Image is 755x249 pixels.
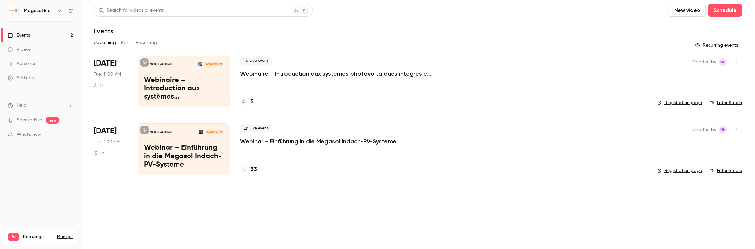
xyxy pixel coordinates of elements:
[94,139,120,145] span: Thu, 1:00 PM
[8,233,19,241] span: Pro
[144,144,224,169] p: Webinar – Einführung in die Megasol Indach-PV-Systeme
[17,131,41,138] span: What's new
[250,97,254,106] h4: 5
[199,130,203,134] img: Dardan Arifaj
[692,58,716,66] span: Created by
[24,7,54,14] h6: Megasol Energie AG
[57,234,73,240] a: Manage
[240,57,272,65] span: Live event
[692,40,742,50] button: Recurring events
[94,58,117,69] span: [DATE]
[669,4,706,17] button: New video
[8,60,36,67] div: Audience
[657,168,702,174] a: Registration page
[150,62,172,66] p: Megasol Energie AG
[94,56,128,107] div: Sep 9 Tue, 11:00 AM (Europe/Zurich)
[8,75,34,81] div: Settings
[719,126,727,134] span: Martina Hickethier
[94,83,105,88] div: 1 h
[144,76,224,101] p: Webinaire – Introduction aux systèmes photovoltaïques intégrés en toiture Megasol
[240,70,434,78] a: Webinaire – Introduction aux systèmes photovoltaïques intégrés en toiture Megasol
[710,168,742,174] a: Enter Studio
[250,165,257,174] h4: 33
[204,62,223,66] span: [DATE] 11:00 AM
[94,150,105,156] div: 1 h
[94,71,121,78] span: Tue, 11:00 AM
[710,100,742,106] a: Enter Studio
[240,165,257,174] a: 33
[94,123,128,175] div: Sep 11 Thu, 1:00 PM (Europe/Zurich)
[198,62,202,66] img: Yves Koch
[240,137,396,145] a: Webinar – Einführung in die Megasol Indach-PV-Systeme
[94,126,117,136] span: [DATE]
[657,100,702,106] a: Registration page
[692,126,716,134] span: Created by
[99,7,164,14] div: Search for videos or events
[136,38,157,48] button: Recurring
[121,38,130,48] button: Past
[17,117,42,124] a: SpeakerHub
[719,58,727,66] span: Martina Hickethier
[240,124,272,132] span: Live event
[8,32,30,38] div: Events
[8,5,18,16] img: Megasol Energie AG
[138,123,230,175] a: Webinar – Einführung in die Megasol Indach-PV-SystemeMegasol Energie AGDardan Arifaj[DATE] 1:00 P...
[46,117,59,124] span: new
[708,4,742,17] button: Schedule
[150,130,172,134] p: Megasol Energie AG
[8,102,73,109] li: help-dropdown-opener
[205,130,223,134] span: [DATE] 1:00 PM
[8,46,31,53] div: Videos
[720,126,726,134] span: MH
[240,97,254,106] a: 5
[138,56,230,107] a: Webinaire – Introduction aux systèmes photovoltaïques intégrés en toiture MegasolMegasol Energie ...
[94,27,113,35] h1: Events
[17,102,26,109] span: Help
[94,38,116,48] button: Upcoming
[720,58,726,66] span: MH
[23,234,53,240] span: Plan usage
